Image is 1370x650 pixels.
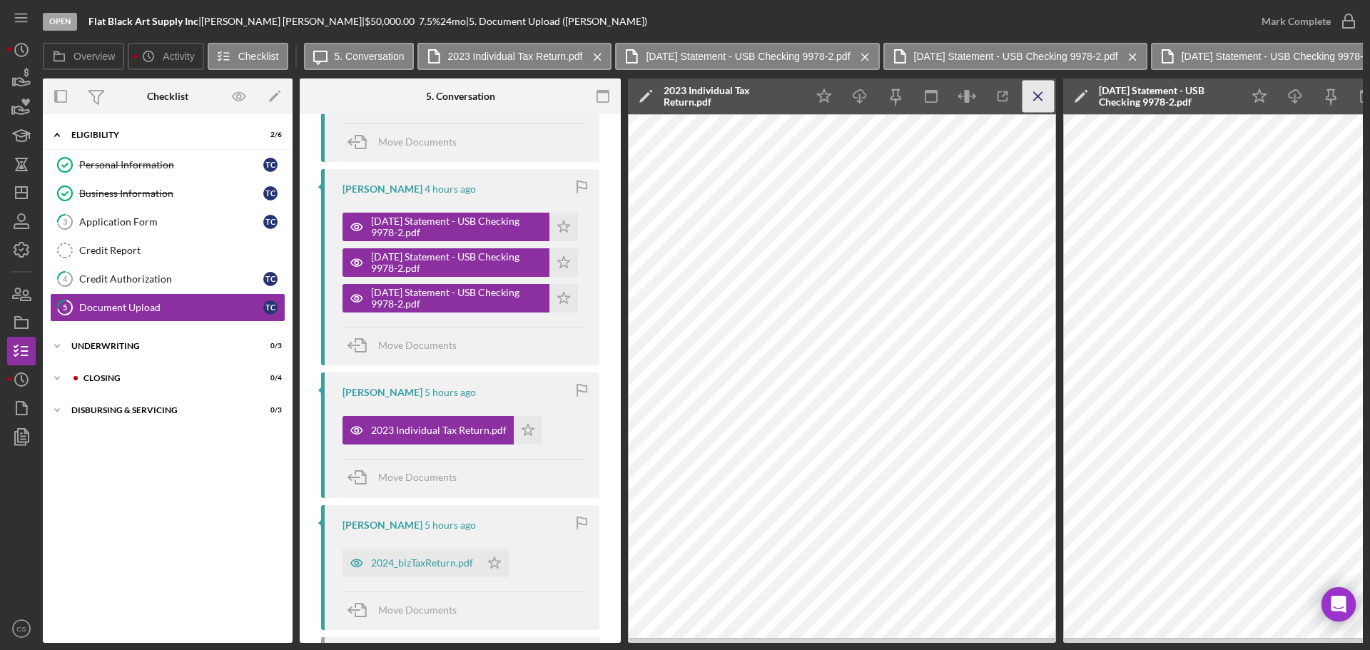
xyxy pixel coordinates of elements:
[1262,7,1331,36] div: Mark Complete
[7,614,36,643] button: CS
[79,245,285,256] div: Credit Report
[208,43,288,70] button: Checklist
[883,43,1147,70] button: [DATE] Statement - USB Checking 9978-2.pdf
[63,217,67,226] tspan: 3
[342,183,422,195] div: [PERSON_NAME]
[79,302,263,313] div: Document Upload
[238,51,279,62] label: Checklist
[128,43,203,70] button: Activity
[425,183,476,195] time: 2025-08-26 19:16
[425,519,476,531] time: 2025-08-26 19:11
[263,186,278,200] div: T C
[201,16,365,27] div: [PERSON_NAME] [PERSON_NAME] |
[79,188,263,199] div: Business Information
[88,15,198,27] b: Flat Black Art Supply Inc
[342,519,422,531] div: [PERSON_NAME]
[71,342,246,350] div: Underwriting
[50,179,285,208] a: Business InformationTC
[378,471,457,483] span: Move Documents
[79,273,263,285] div: Credit Authorization
[425,387,476,398] time: 2025-08-26 19:15
[664,85,799,108] div: 2023 Individual Tax Return.pdf
[342,248,578,277] button: [DATE] Statement - USB Checking 9978-2.pdf
[417,43,612,70] button: 2023 Individual Tax Return.pdf
[419,16,440,27] div: 7.5 %
[342,549,509,577] button: 2024_bizTaxReturn.pdf
[63,274,68,283] tspan: 4
[79,216,263,228] div: Application Form
[79,159,263,171] div: Personal Information
[50,208,285,236] a: 3Application FormTC
[71,406,246,415] div: Disbursing & Servicing
[43,13,77,31] div: Open
[43,43,124,70] button: Overview
[335,51,405,62] label: 5. Conversation
[378,604,457,616] span: Move Documents
[914,51,1118,62] label: [DATE] Statement - USB Checking 9978-2.pdf
[147,91,188,102] div: Checklist
[256,342,282,350] div: 0 / 3
[371,557,473,569] div: 2024_bizTaxReturn.pdf
[371,251,542,274] div: [DATE] Statement - USB Checking 9978-2.pdf
[365,16,419,27] div: $50,000.00
[1099,85,1234,108] div: [DATE] Statement - USB Checking 9978-2.pdf
[342,387,422,398] div: [PERSON_NAME]
[256,374,282,382] div: 0 / 4
[440,16,466,27] div: 24 mo
[342,416,542,445] button: 2023 Individual Tax Return.pdf
[83,374,246,382] div: Closing
[371,215,542,238] div: [DATE] Statement - USB Checking 9978-2.pdf
[263,300,278,315] div: T C
[466,16,647,27] div: | 5. Document Upload ([PERSON_NAME])
[16,625,26,633] text: CS
[263,215,278,229] div: T C
[50,236,285,265] a: Credit Report
[88,16,201,27] div: |
[263,272,278,286] div: T C
[646,51,850,62] label: [DATE] Statement - USB Checking 9978-2.pdf
[371,425,507,436] div: 2023 Individual Tax Return.pdf
[342,592,471,628] button: Move Documents
[615,43,879,70] button: [DATE] Statement - USB Checking 9978-2.pdf
[426,91,495,102] div: 5. Conversation
[342,459,471,495] button: Move Documents
[50,293,285,322] a: 5Document UploadTC
[342,284,578,313] button: [DATE] Statement - USB Checking 9978-2.pdf
[1247,7,1363,36] button: Mark Complete
[378,339,457,351] span: Move Documents
[342,327,471,363] button: Move Documents
[371,287,542,310] div: [DATE] Statement - USB Checking 9978-2.pdf
[256,406,282,415] div: 0 / 3
[263,158,278,172] div: T C
[50,151,285,179] a: Personal InformationTC
[304,43,414,70] button: 5. Conversation
[63,303,67,312] tspan: 5
[50,265,285,293] a: 4Credit AuthorizationTC
[1321,587,1356,621] div: Open Intercom Messenger
[73,51,115,62] label: Overview
[378,136,457,148] span: Move Documents
[448,51,583,62] label: 2023 Individual Tax Return.pdf
[342,124,471,160] button: Move Documents
[163,51,194,62] label: Activity
[256,131,282,139] div: 2 / 6
[342,213,578,241] button: [DATE] Statement - USB Checking 9978-2.pdf
[71,131,246,139] div: Eligibility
